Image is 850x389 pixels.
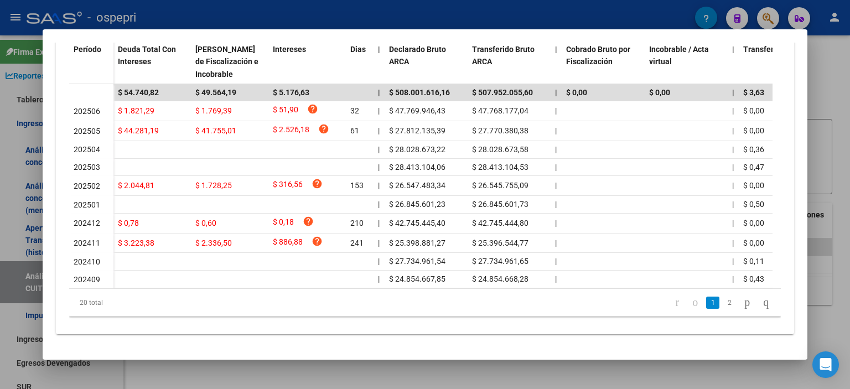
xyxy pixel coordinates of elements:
span: | [555,88,557,97]
datatable-header-cell: Período [69,38,113,84]
span: Transferido Bruto ARCA [472,45,535,66]
datatable-header-cell: Transferido Bruto ARCA [468,38,551,86]
span: $ 44.281,19 [118,126,159,135]
span: | [555,45,557,54]
span: $ 316,56 [273,178,303,193]
span: Intereses [273,45,306,54]
datatable-header-cell: Incobrable / Acta virtual [645,38,728,86]
span: | [732,126,734,135]
span: $ 3,63 [743,88,764,97]
span: | [378,106,380,115]
span: $ 28.028.673,58 [472,145,528,154]
span: | [732,274,734,283]
i: help [312,236,323,247]
span: $ 0,00 [743,219,764,227]
span: $ 41.755,01 [195,126,236,135]
span: $ 28.028.673,22 [389,145,445,154]
span: | [555,238,557,247]
datatable-header-cell: Cobrado Bruto por Fiscalización [562,38,645,86]
span: Deuda Total Con Intereses [118,45,176,66]
span: $ 0,18 [273,216,294,231]
span: 153 [350,181,364,190]
span: 202501 [74,200,100,209]
span: | [555,181,557,190]
span: $ 0,11 [743,257,764,266]
a: go to first page [671,297,685,309]
span: $ 0,00 [649,88,670,97]
span: 202504 [74,145,100,154]
span: | [378,163,380,172]
span: | [732,45,734,54]
datatable-header-cell: Intereses [268,38,346,86]
span: $ 0,43 [743,274,764,283]
span: Cobrado Bruto por Fiscalización [566,45,630,66]
span: 202412 [74,219,100,227]
span: $ 24.854.668,28 [472,274,528,283]
datatable-header-cell: Deuda Total Con Intereses [113,38,191,86]
span: | [732,145,734,154]
span: | [732,163,734,172]
span: $ 26.547.483,34 [389,181,445,190]
span: Incobrable / Acta virtual [649,45,709,66]
span: Transferido De Más [743,45,812,54]
span: 202503 [74,163,100,172]
span: | [555,200,557,209]
span: $ 2.526,18 [273,123,309,138]
span: $ 0,47 [743,163,764,172]
div: 20 total [69,289,210,317]
a: go to next page [739,297,755,309]
span: $ 0,00 [743,106,764,115]
span: | [378,219,380,227]
div: Open Intercom Messenger [812,351,839,378]
span: $ 42.745.444,80 [472,219,528,227]
span: 202411 [74,238,100,247]
span: | [378,181,380,190]
a: 1 [706,297,719,309]
span: | [732,219,734,227]
li: page 2 [721,293,738,312]
span: $ 25.396.544,77 [472,238,528,247]
span: $ 27.734.961,65 [472,257,528,266]
datatable-header-cell: Deuda Bruta Neto de Fiscalización e Incobrable [191,38,268,86]
span: 202505 [74,127,100,136]
span: $ 1.728,25 [195,181,232,190]
span: | [732,200,734,209]
span: | [732,106,734,115]
span: 32 [350,106,359,115]
span: 202409 [74,275,100,284]
span: | [378,145,380,154]
a: 2 [723,297,736,309]
span: $ 886,88 [273,236,303,251]
span: 202502 [74,181,100,190]
span: $ 0,00 [743,238,764,247]
span: $ 3.223,38 [118,238,154,247]
span: $ 47.768.177,04 [472,106,528,115]
span: 210 [350,219,364,227]
span: $ 0,00 [743,126,764,135]
i: help [318,123,329,134]
span: Dias [350,45,366,54]
a: go to previous page [687,297,703,309]
span: $ 47.769.946,43 [389,106,445,115]
span: [PERSON_NAME] de Fiscalización e Incobrable [195,45,258,79]
span: $ 49.564,19 [195,88,236,97]
span: $ 0,50 [743,200,764,209]
span: $ 26.845.601,23 [389,200,445,209]
span: $ 0,00 [743,181,764,190]
span: $ 0,00 [566,88,587,97]
span: | [555,106,557,115]
span: 61 [350,126,359,135]
span: | [378,45,380,54]
span: $ 28.413.104,53 [472,163,528,172]
span: $ 2.044,81 [118,181,154,190]
span: | [378,257,380,266]
span: $ 27.812.135,39 [389,126,445,135]
datatable-header-cell: Declarado Bruto ARCA [385,38,468,86]
i: help [303,216,314,227]
span: | [378,238,380,247]
span: | [378,200,380,209]
span: | [555,163,557,172]
span: 202506 [74,107,100,116]
span: $ 508.001.616,16 [389,88,450,97]
span: | [732,181,734,190]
